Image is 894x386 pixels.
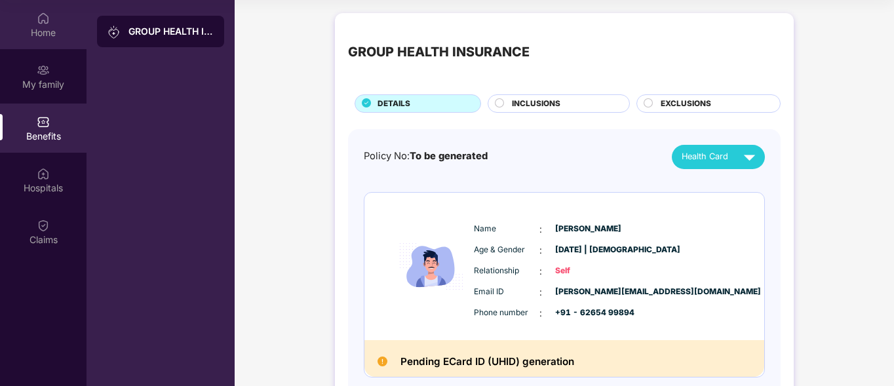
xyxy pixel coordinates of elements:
[661,98,711,110] span: EXCLUSIONS
[37,219,50,232] img: svg+xml;base64,PHN2ZyBpZD0iQ2xhaW0iIHhtbG5zPSJodHRwOi8vd3d3LnczLm9yZy8yMDAwL3N2ZyIgd2lkdGg9IjIwIi...
[555,286,621,298] span: [PERSON_NAME][EMAIL_ADDRESS][DOMAIN_NAME]
[37,115,50,128] img: svg+xml;base64,PHN2ZyBpZD0iQmVuZWZpdHMiIHhtbG5zPSJodHRwOi8vd3d3LnczLm9yZy8yMDAwL3N2ZyIgd2lkdGg9Ij...
[378,98,410,110] span: DETAILS
[512,98,560,110] span: INCLUSIONS
[107,26,121,39] img: svg+xml;base64,PHN2ZyB3aWR0aD0iMjAiIGhlaWdodD0iMjAiIHZpZXdCb3g9IjAgMCAyMCAyMCIgZmlsbD0ibm9uZSIgeG...
[392,211,471,322] img: icon
[539,264,542,279] span: :
[364,149,488,164] div: Policy No:
[555,265,621,277] span: Self
[410,150,488,162] span: To be generated
[555,307,621,319] span: +91 - 62654 99894
[672,145,765,169] button: Health Card
[128,25,214,38] div: GROUP HEALTH INSURANCE
[378,357,387,366] img: Pending
[682,150,728,163] span: Health Card
[400,353,574,370] h2: Pending ECard ID (UHID) generation
[738,145,761,168] img: svg+xml;base64,PHN2ZyB4bWxucz0iaHR0cDovL3d3dy53My5vcmcvMjAwMC9zdmciIHZpZXdCb3g9IjAgMCAyNCAyNCIgd2...
[348,42,530,62] div: GROUP HEALTH INSURANCE
[539,306,542,320] span: :
[474,223,539,235] span: Name
[474,307,539,319] span: Phone number
[555,244,621,256] span: [DATE] | [DEMOGRAPHIC_DATA]
[539,285,542,299] span: :
[474,286,539,298] span: Email ID
[474,244,539,256] span: Age & Gender
[474,265,539,277] span: Relationship
[37,167,50,180] img: svg+xml;base64,PHN2ZyBpZD0iSG9zcGl0YWxzIiB4bWxucz0iaHR0cDovL3d3dy53My5vcmcvMjAwMC9zdmciIHdpZHRoPS...
[37,12,50,25] img: svg+xml;base64,PHN2ZyBpZD0iSG9tZSIgeG1sbnM9Imh0dHA6Ly93d3cudzMub3JnLzIwMDAvc3ZnIiB3aWR0aD0iMjAiIG...
[539,243,542,258] span: :
[555,223,621,235] span: [PERSON_NAME]
[539,222,542,237] span: :
[37,64,50,77] img: svg+xml;base64,PHN2ZyB3aWR0aD0iMjAiIGhlaWdodD0iMjAiIHZpZXdCb3g9IjAgMCAyMCAyMCIgZmlsbD0ibm9uZSIgeG...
